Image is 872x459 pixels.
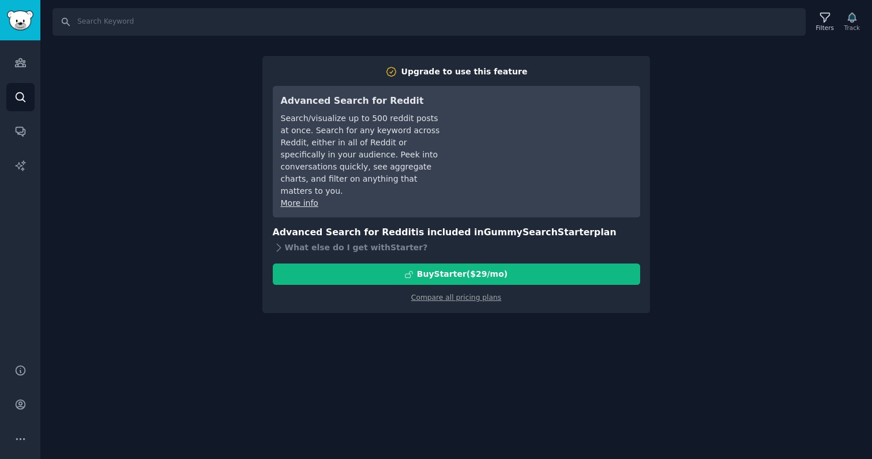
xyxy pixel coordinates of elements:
[411,294,501,302] a: Compare all pricing plans
[52,8,806,36] input: Search Keyword
[281,112,443,197] div: Search/visualize up to 500 reddit posts at once. Search for any keyword across Reddit, either in ...
[273,264,640,285] button: BuyStarter($29/mo)
[281,198,318,208] a: More info
[816,24,834,32] div: Filters
[417,268,508,280] div: Buy Starter ($ 29 /mo )
[281,94,443,108] h3: Advanced Search for Reddit
[273,239,640,255] div: What else do I get with Starter ?
[7,10,33,31] img: GummySearch logo
[273,225,640,240] h3: Advanced Search for Reddit is included in plan
[459,94,632,180] iframe: YouTube video player
[401,66,528,78] div: Upgrade to use this feature
[484,227,594,238] span: GummySearch Starter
